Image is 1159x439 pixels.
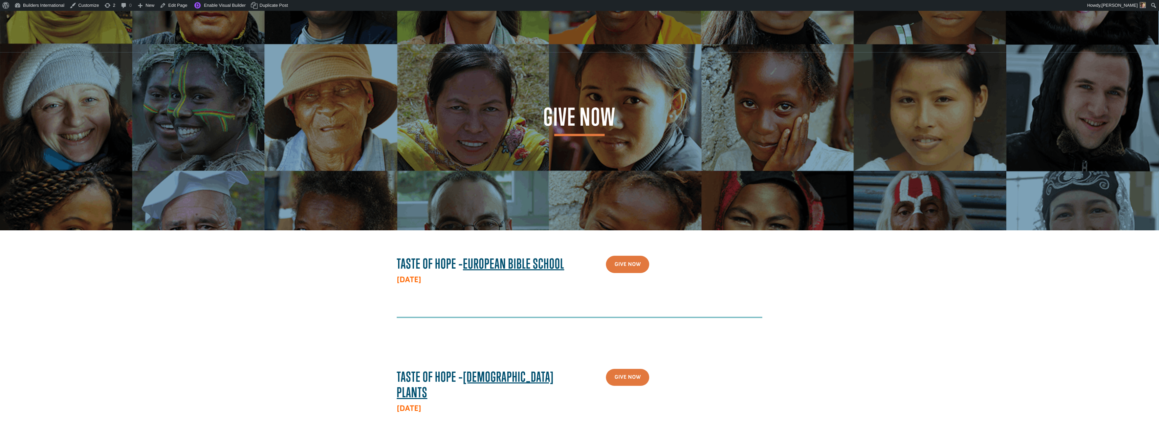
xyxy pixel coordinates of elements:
[543,105,615,136] span: Give Now
[397,369,554,401] span: [DEMOGRAPHIC_DATA] Plants
[397,403,421,413] strong: [DATE]
[606,369,649,386] a: Give Now
[397,256,569,275] h3: Taste Of Hope –
[397,369,569,404] h3: Taste Of Hope –
[606,256,649,273] a: Give Now
[1101,3,1138,8] span: [PERSON_NAME]
[397,275,421,285] strong: [DATE]
[463,255,564,272] strong: EUROPEAN BIBLE SCHOOL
